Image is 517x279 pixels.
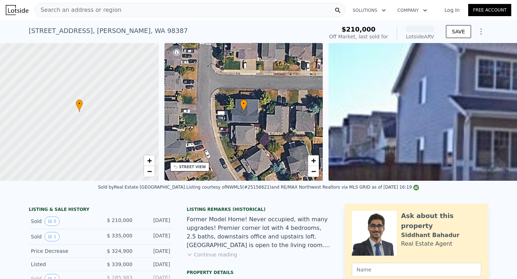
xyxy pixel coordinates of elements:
[468,4,511,16] a: Free Account
[179,164,206,170] div: STREET VIEW
[29,207,172,214] div: LISTING & SALE HISTORY
[308,155,319,166] a: Zoom in
[341,25,376,33] span: $210,000
[446,25,471,38] button: SAVE
[138,232,170,241] div: [DATE]
[147,167,152,176] span: −
[31,261,95,268] div: Listed
[401,231,460,240] div: Siddhant Bahadur
[107,217,132,223] span: $ 210,000
[474,24,488,39] button: Show Options
[29,26,188,36] div: [STREET_ADDRESS] , [PERSON_NAME] , WA 98387
[76,100,83,107] span: •
[144,166,155,177] a: Zoom out
[392,4,433,17] button: Company
[401,211,481,231] div: Ask about this property
[352,263,481,276] input: Name
[187,251,237,258] button: Continue reading
[45,217,60,226] button: View historical data
[98,185,186,190] div: Sold by Real Estate [GEOGRAPHIC_DATA] .
[347,4,392,17] button: Solutions
[329,33,388,40] div: Off Market, last sold for
[308,166,319,177] a: Zoom out
[107,248,132,254] span: $ 324,900
[413,185,419,190] img: NWMLS Logo
[187,270,330,275] div: Property details
[107,233,132,238] span: $ 335,000
[138,217,170,226] div: [DATE]
[187,215,330,250] div: Former Model Home! Never occupied, with many upgrades! Premier corner lot with 4 bedrooms, 2.5 ba...
[35,6,121,14] span: Search an address or region
[31,232,95,241] div: Sold
[147,156,152,165] span: +
[240,99,247,112] div: •
[107,261,132,267] span: $ 339,000
[311,156,316,165] span: +
[144,155,155,166] a: Zoom in
[45,232,60,241] button: View historical data
[406,33,434,40] div: Lotside ARV
[311,167,316,176] span: −
[186,185,419,190] div: Listing courtesy of NWMLS (#25156621) and RE/MAX Northwest Realtors via MLS GRID as of [DATE] 16:19
[401,240,452,248] div: Real Estate Agent
[31,217,95,226] div: Sold
[138,247,170,255] div: [DATE]
[187,207,330,212] div: Listing Remarks (Historical)
[240,100,247,107] span: •
[436,6,468,14] a: Log In
[76,99,83,112] div: •
[138,261,170,268] div: [DATE]
[31,247,95,255] div: Price Decrease
[6,5,28,15] img: Lotside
